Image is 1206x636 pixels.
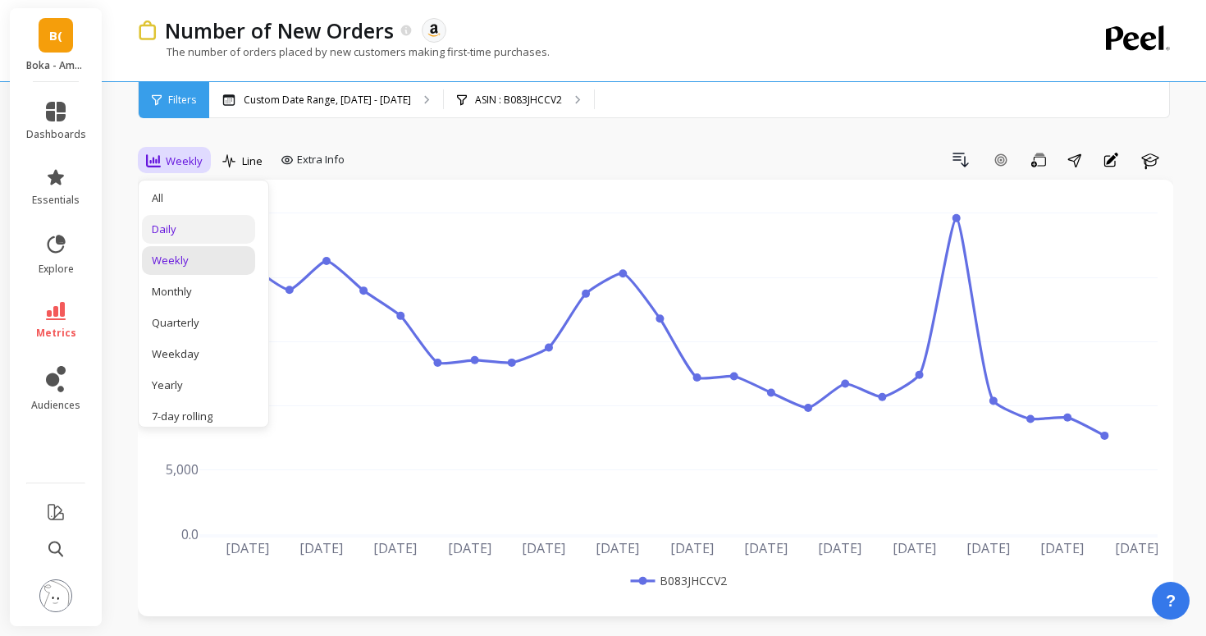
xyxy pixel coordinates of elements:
[31,399,80,412] span: audiences
[165,16,394,44] p: Number of New Orders
[1166,589,1176,612] span: ?
[152,222,245,237] div: Daily
[244,94,411,107] p: Custom Date Range, [DATE] - [DATE]
[152,409,245,424] div: 7-day rolling
[138,21,157,41] img: header icon
[475,94,562,107] p: ASIN : B083JHCCV2
[26,59,86,72] p: Boka - Amazon (Essor)
[152,346,245,362] div: Weekday
[1152,582,1190,620] button: ?
[138,44,550,59] p: The number of orders placed by new customers making first-time purchases.
[427,23,441,38] img: api.amazon.svg
[49,26,62,45] span: B(
[152,253,245,268] div: Weekly
[168,94,196,107] span: Filters
[152,315,245,331] div: Quarterly
[166,153,203,169] span: Weekly
[32,194,80,207] span: essentials
[152,190,245,206] div: All
[242,153,263,169] span: Line
[152,377,245,393] div: Yearly
[39,579,72,612] img: profile picture
[26,128,86,141] span: dashboards
[152,284,245,300] div: Monthly
[297,152,345,168] span: Extra Info
[36,327,76,340] span: metrics
[39,263,74,276] span: explore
